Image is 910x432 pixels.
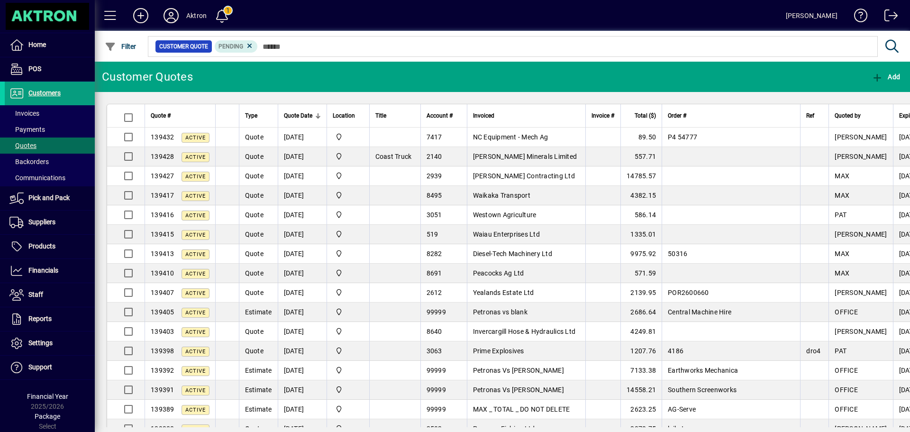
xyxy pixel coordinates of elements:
span: 8282 [427,250,442,257]
span: Active [185,329,206,335]
span: Estimate [245,308,272,316]
span: Active [185,212,206,219]
span: 4186 [668,347,683,355]
td: [DATE] [278,244,327,264]
span: 8691 [427,269,442,277]
span: Central [333,151,364,162]
td: [DATE] [278,128,327,147]
span: Central Machine Hire [668,308,731,316]
span: Central [333,287,364,298]
td: 7133.38 [620,361,662,380]
td: [DATE] [278,264,327,283]
span: Quote # [151,110,171,121]
span: Pick and Pack [28,194,70,202]
td: 2623.25 [620,400,662,419]
span: Add [872,73,900,81]
span: 519 [427,230,438,238]
div: [PERSON_NAME] [786,8,837,23]
span: [PERSON_NAME] [835,289,887,296]
span: Central [333,365,364,376]
span: P4 54777 [668,133,697,141]
span: [PERSON_NAME] [835,230,887,238]
td: [DATE] [278,205,327,225]
span: Quote Date [284,110,312,121]
span: Active [185,290,206,296]
span: 139391 [151,386,174,394]
span: Central [333,229,364,239]
span: OFFICE [835,405,858,413]
span: Waiau Enterprises Ltd [473,230,540,238]
span: Invoices [9,110,39,117]
span: MAX _ TOTAL _ DO NOT DELETE [473,405,570,413]
td: [DATE] [278,400,327,419]
span: 139407 [151,289,174,296]
span: 50316 [668,250,687,257]
span: Ref [806,110,814,121]
td: 89.50 [620,128,662,147]
span: Customer Quote [159,42,208,51]
span: Customers [28,89,61,97]
span: 99999 [427,367,446,374]
td: 571.59 [620,264,662,283]
a: Reports [5,307,95,331]
span: Waikaka Transport [473,192,530,199]
span: Home [28,41,46,48]
span: Invoiced [473,110,494,121]
span: Financials [28,267,58,274]
span: POR2600660 [668,289,709,296]
td: 2139.95 [620,283,662,303]
span: 3063 [427,347,442,355]
span: Petronas vs blank [473,308,528,316]
span: 7417 [427,133,442,141]
td: [DATE] [278,322,327,341]
span: Active [185,154,206,160]
div: Aktron [186,8,207,23]
a: Support [5,356,95,379]
span: Central [333,307,364,317]
td: [DATE] [278,225,327,244]
span: Active [185,271,206,277]
span: Invoice # [591,110,614,121]
div: Quoted by [835,110,887,121]
a: Financials [5,259,95,283]
td: [DATE] [278,186,327,205]
span: Southern Screenworks [668,386,737,394]
span: 139428 [151,153,174,160]
span: Prime Explosives [473,347,524,355]
td: [DATE] [278,147,327,166]
span: Yealands Estate Ltd [473,289,534,296]
span: [PERSON_NAME] Contracting Ltd [473,172,575,180]
span: 139432 [151,133,174,141]
span: Support [28,363,52,371]
span: Central [333,171,364,181]
span: Quote [245,250,264,257]
span: Peacocks Ag Ltd [473,269,524,277]
span: Quote [245,153,264,160]
span: MAX [835,250,849,257]
span: Quote [245,192,264,199]
span: 139416 [151,211,174,219]
span: Quote [245,347,264,355]
span: 139413 [151,250,174,257]
span: 139427 [151,172,174,180]
span: 2140 [427,153,442,160]
span: Staff [28,291,43,298]
span: Reports [28,315,52,322]
span: 139410 [151,269,174,277]
span: [PERSON_NAME] [835,133,887,141]
span: Quotes [9,142,36,149]
span: MAX [835,172,849,180]
a: Settings [5,331,95,355]
a: Invoices [5,105,95,121]
span: Suppliers [28,218,55,226]
span: Quote [245,133,264,141]
span: 99999 [427,405,446,413]
span: dro4 [806,347,820,355]
span: Active [185,251,206,257]
span: POS [28,65,41,73]
span: NC Equipment - Mech Ag [473,133,548,141]
span: Payments [9,126,45,133]
td: 1207.76 [620,341,662,361]
span: Quoted by [835,110,861,121]
span: Title [375,110,386,121]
